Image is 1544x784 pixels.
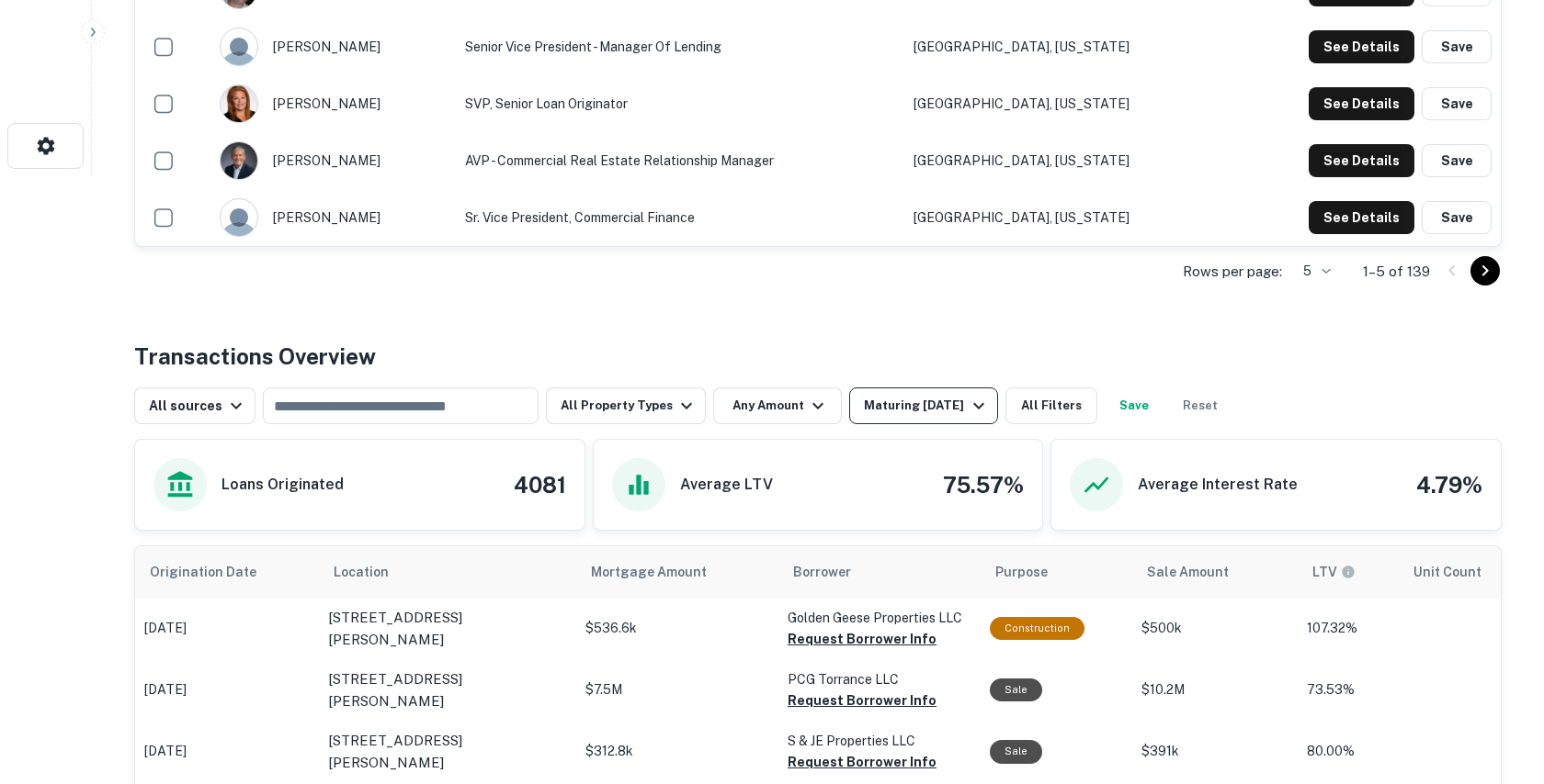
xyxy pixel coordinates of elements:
[591,561,731,583] span: Mortgage Amount
[144,680,310,700] p: [DATE]
[1141,680,1289,700] p: $10.2M
[456,75,904,132] td: SVP, Senior Loan Originator
[990,740,1042,763] div: Sale
[514,468,566,501] h4: 4081
[1309,30,1414,63] button: See Details
[1298,546,1399,598] th: LTVs displayed on the website are for informational purposes only and may be reported incorrectly...
[221,85,257,122] img: 1532488791644
[680,474,773,496] h6: Average LTV
[981,546,1132,598] th: Purpose
[144,742,310,761] p: [DATE]
[585,680,769,700] p: $7.5M
[1147,561,1253,583] span: Sale Amount
[904,18,1225,75] td: [GEOGRAPHIC_DATA], [US_STATE]
[546,387,706,424] button: All Property Types
[1138,474,1298,496] h6: Average Interest Rate
[1422,30,1492,63] button: Save
[990,617,1084,640] div: This loan purpose was for construction
[1309,144,1414,177] button: See Details
[1422,87,1492,120] button: Save
[1307,742,1390,761] p: 80.00%
[456,189,904,246] td: Sr. Vice President, Commercial Finance
[1005,387,1097,424] button: All Filters
[788,669,971,689] p: PCG Torrance LLC
[149,395,247,417] div: All sources
[1307,619,1390,638] p: 107.32%
[1416,468,1482,501] h4: 4.79%
[1309,87,1414,120] button: See Details
[1363,261,1430,283] p: 1–5 of 139
[864,395,989,417] div: Maturing [DATE]
[788,731,971,751] p: S & JE Properties LLC
[585,742,769,761] p: $312.8k
[1422,144,1492,177] button: Save
[221,474,344,496] h6: Loans Originated
[144,619,310,638] p: [DATE]
[221,199,257,236] img: 9c8pery4andzj6ohjkjp54ma2
[1470,256,1500,286] button: Go to next page
[576,546,778,598] th: Mortgage Amount
[990,678,1042,701] div: Sale
[1422,201,1492,234] button: Save
[1413,561,1505,583] span: Unit Count
[995,561,1072,583] span: Purpose
[788,751,937,773] button: Request Borrower Info
[220,84,447,123] div: [PERSON_NAME]
[585,619,769,638] p: $536.6k
[1289,258,1334,285] div: 5
[1141,619,1289,638] p: $500k
[328,668,567,711] a: [STREET_ADDRESS][PERSON_NAME]
[135,546,319,598] th: Origination Date
[1312,562,1337,582] h6: LTV
[1132,546,1298,598] th: Sale Amount
[456,132,904,189] td: AVP - Commercial Real Estate Relationship Manager
[778,546,981,598] th: Borrower
[1312,562,1379,582] span: LTVs displayed on the website are for informational purposes only and may be reported incorrectly...
[150,561,280,583] span: Origination Date
[788,608,971,628] p: Golden Geese Properties LLC
[1141,742,1289,761] p: $391k
[713,387,842,424] button: Any Amount
[1105,387,1164,424] button: Save your search to get updates of matches that match your search criteria.
[221,142,257,179] img: 1708892269067
[134,387,255,424] button: All sources
[904,189,1225,246] td: [GEOGRAPHIC_DATA], [US_STATE]
[1307,680,1390,700] p: 73.53%
[328,730,567,773] a: [STREET_ADDRESS][PERSON_NAME]
[849,387,997,424] button: Maturing [DATE]
[904,75,1225,132] td: [GEOGRAPHIC_DATA], [US_STATE]
[904,132,1225,189] td: [GEOGRAPHIC_DATA], [US_STATE]
[134,340,376,373] h4: Transactions Overview
[943,468,1024,501] h4: 75.57%
[328,607,567,650] a: [STREET_ADDRESS][PERSON_NAME]
[334,561,413,583] span: Location
[793,561,851,583] span: Borrower
[220,141,447,180] div: [PERSON_NAME]
[1171,387,1230,424] button: Reset
[1309,201,1414,234] button: See Details
[1452,637,1544,725] iframe: Chat Widget
[221,28,257,65] img: 9c8pery4andzj6ohjkjp54ma2
[319,546,576,598] th: Location
[788,628,937,650] button: Request Borrower Info
[788,689,937,711] button: Request Borrower Info
[220,198,447,237] div: [PERSON_NAME]
[456,18,904,75] td: Senior Vice President - Manager of Lending
[220,28,447,66] div: [PERSON_NAME]
[1183,261,1282,283] p: Rows per page:
[1312,562,1356,582] div: LTVs displayed on the website are for informational purposes only and may be reported incorrectly...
